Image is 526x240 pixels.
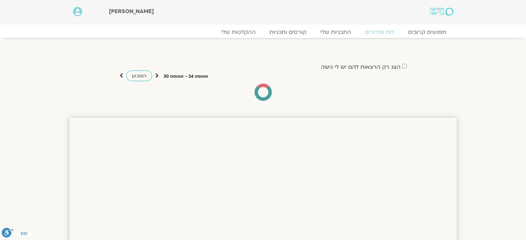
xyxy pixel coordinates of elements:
a: ההקלטות שלי [214,29,262,36]
nav: Menu [73,29,453,36]
a: מפגשים קרובים [401,29,453,36]
p: אוגוסט 24 - אוגוסט 30 [164,73,208,80]
a: השבוע [126,70,152,81]
a: התכניות שלי [313,29,358,36]
span: [PERSON_NAME] [109,8,154,15]
span: השבוע [132,73,147,79]
a: קורסים ותכניות [262,29,313,36]
label: הצג רק הרצאות להם יש לי גישה [321,64,400,70]
a: לוח שידורים [358,29,401,36]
